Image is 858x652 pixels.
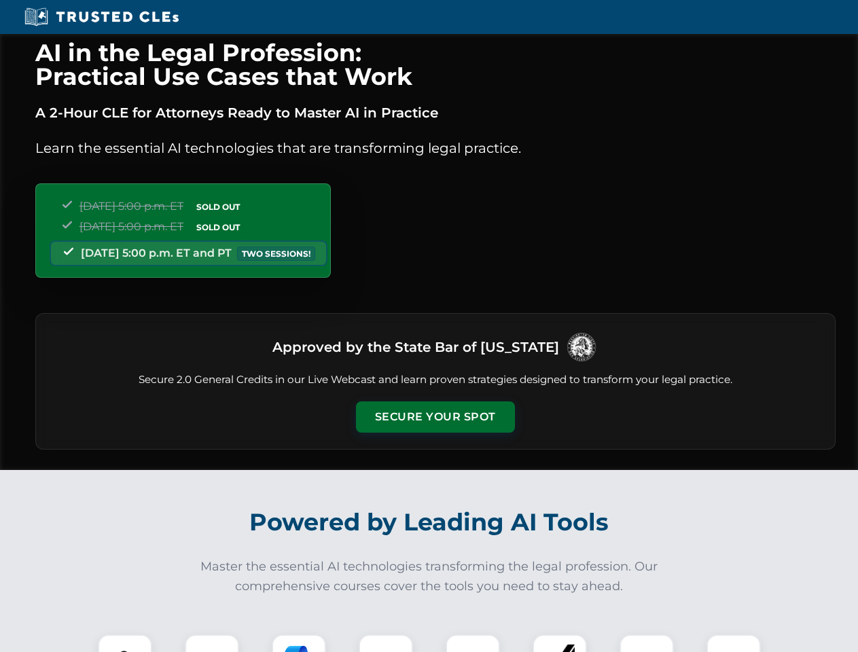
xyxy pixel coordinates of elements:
img: Logo [565,330,598,364]
button: Secure Your Spot [356,401,515,433]
p: Secure 2.0 General Credits in our Live Webcast and learn proven strategies designed to transform ... [52,372,819,388]
p: Master the essential AI technologies transforming the legal profession. Our comprehensive courses... [192,557,667,596]
span: [DATE] 5:00 p.m. ET [79,220,183,233]
span: SOLD OUT [192,220,245,234]
h1: AI in the Legal Profession: Practical Use Cases that Work [35,41,836,88]
h2: Powered by Leading AI Tools [53,499,806,546]
span: SOLD OUT [192,200,245,214]
p: A 2-Hour CLE for Attorneys Ready to Master AI in Practice [35,102,836,124]
span: [DATE] 5:00 p.m. ET [79,200,183,213]
h3: Approved by the State Bar of [US_STATE] [272,335,559,359]
img: Trusted CLEs [20,7,183,27]
p: Learn the essential AI technologies that are transforming legal practice. [35,137,836,159]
